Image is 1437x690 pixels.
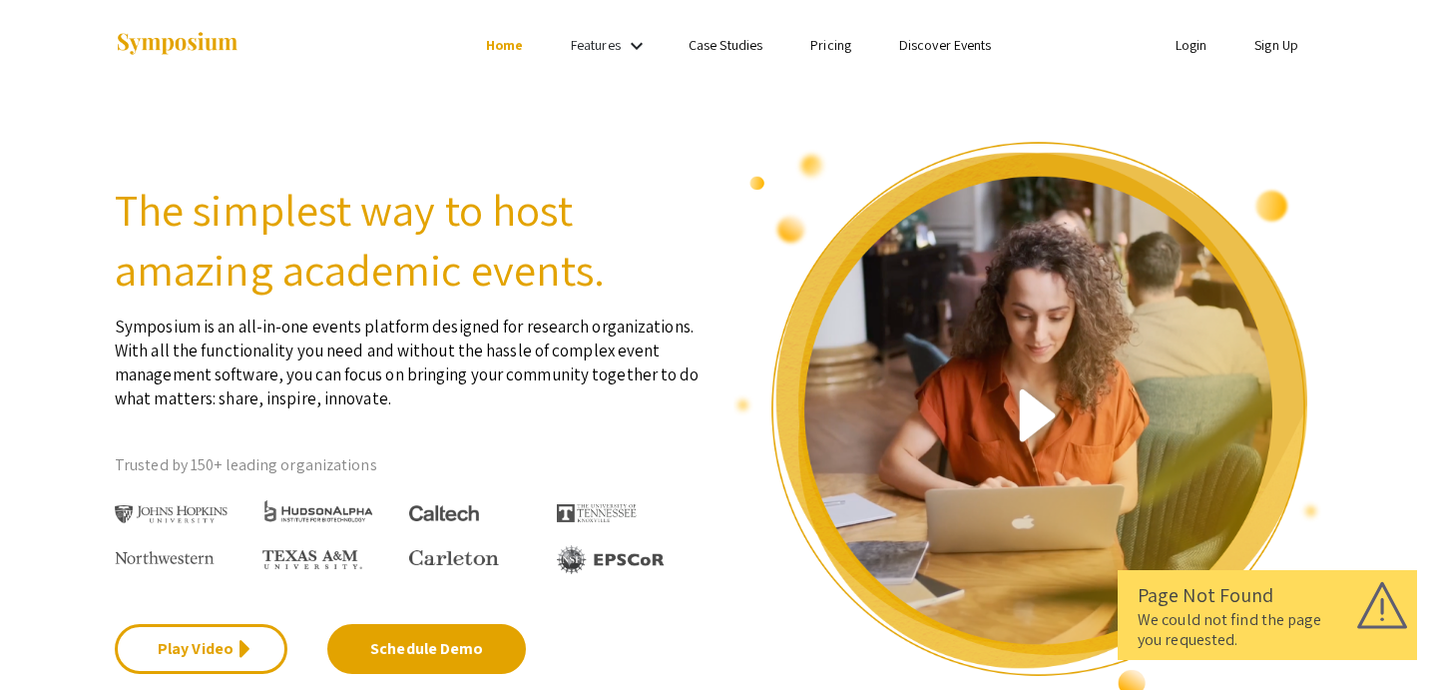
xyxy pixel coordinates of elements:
div: Page Not Found [1138,580,1397,610]
a: Login [1176,36,1207,54]
h2: The simplest way to host amazing academic events. [115,180,704,300]
a: Sign Up [1254,36,1298,54]
a: Pricing [810,36,851,54]
img: The University of Tennessee [557,504,637,522]
img: HudsonAlpha [262,499,375,522]
a: Features [571,36,621,54]
img: EPSCOR [557,545,667,574]
a: Play Video [115,624,287,674]
img: Texas A&M University [262,550,362,570]
mat-icon: Expand Features list [625,34,649,58]
img: Carleton [409,550,499,566]
img: Symposium by ForagerOne [115,31,239,58]
a: Home [486,36,523,54]
img: Johns Hopkins University [115,505,228,524]
p: Trusted by 150+ leading organizations [115,450,704,480]
div: We could not find the page you requested. [1138,610,1397,650]
p: Symposium is an all-in-one events platform designed for research organizations. With all the func... [115,300,704,410]
a: Case Studies [689,36,762,54]
iframe: Chat [1352,600,1422,675]
img: Northwestern [115,551,215,563]
img: Caltech [409,505,479,522]
a: Schedule Demo [327,624,526,674]
a: Discover Events [899,36,992,54]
